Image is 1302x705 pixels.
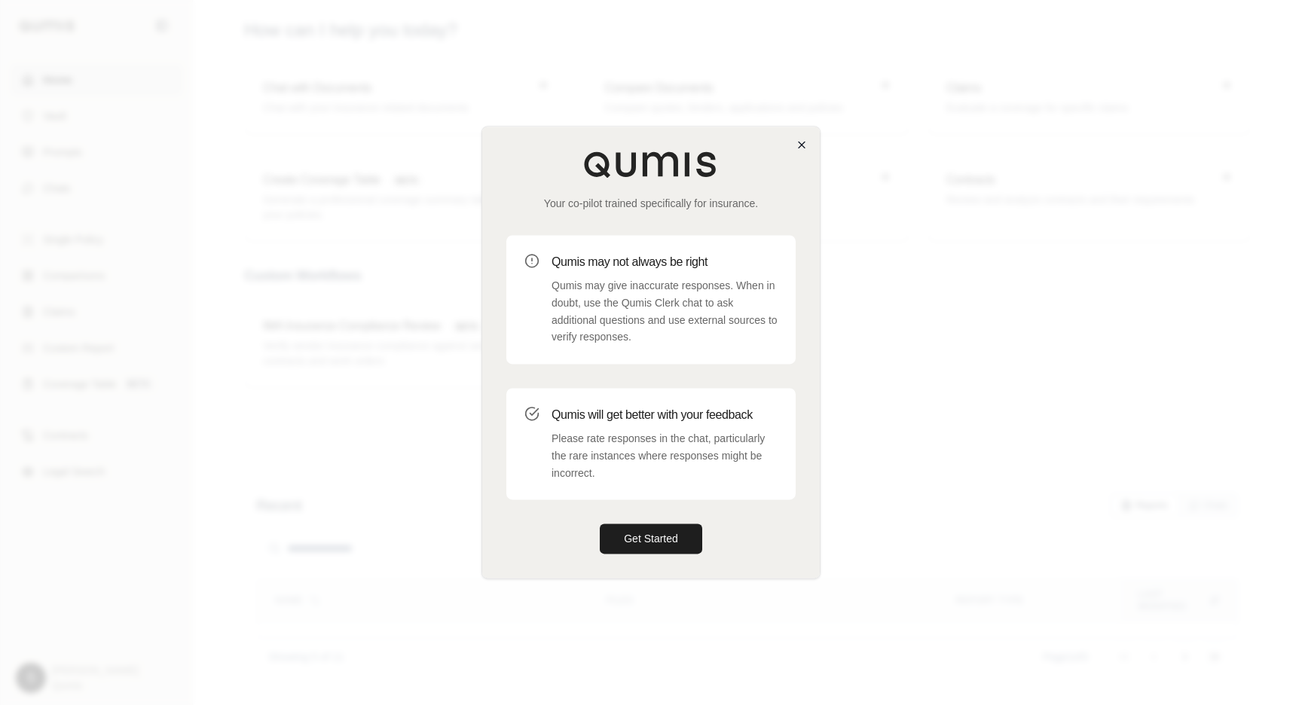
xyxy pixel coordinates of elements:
h3: Qumis may not always be right [552,253,778,271]
p: Please rate responses in the chat, particularly the rare instances where responses might be incor... [552,430,778,481]
p: Your co-pilot trained specifically for insurance. [506,196,796,211]
button: Get Started [600,524,702,554]
p: Qumis may give inaccurate responses. When in doubt, use the Qumis Clerk chat to ask additional qu... [552,277,778,346]
img: Qumis Logo [583,151,719,178]
h3: Qumis will get better with your feedback [552,406,778,424]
